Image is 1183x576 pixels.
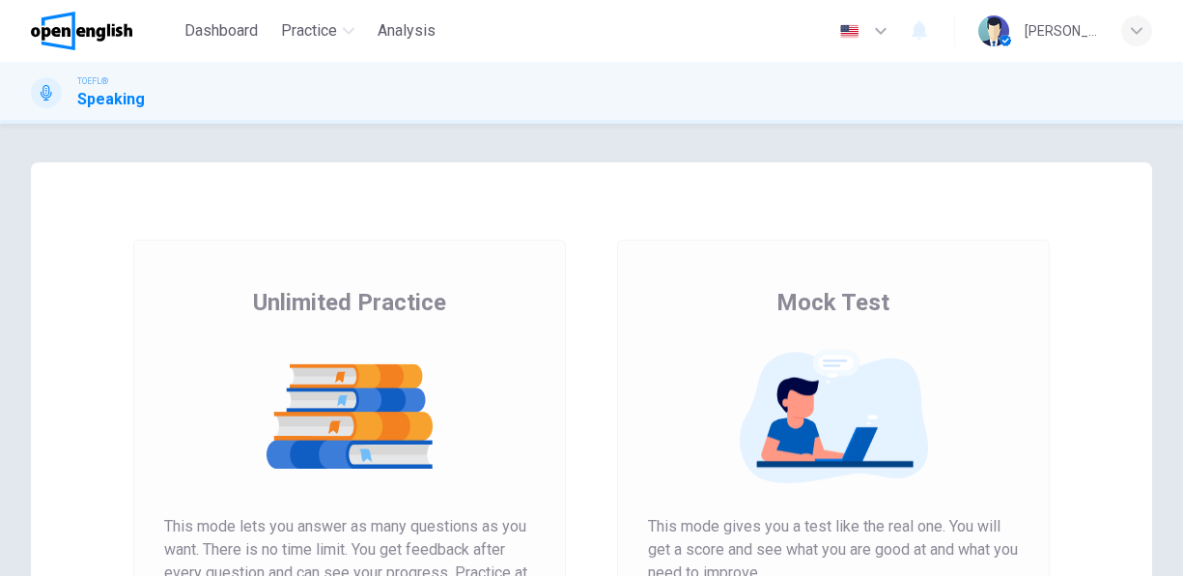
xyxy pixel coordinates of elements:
span: Mock Test [776,287,889,318]
button: Dashboard [177,14,266,48]
button: Practice [273,14,362,48]
a: OpenEnglish logo [31,12,177,50]
span: TOEFL® [77,74,108,88]
img: en [837,24,861,39]
img: OpenEnglish logo [31,12,132,50]
img: Profile picture [978,15,1009,46]
h1: Speaking [77,88,145,111]
button: Analysis [370,14,443,48]
span: Practice [281,19,337,43]
div: [PERSON_NAME] [1025,19,1098,43]
span: Unlimited Practice [253,287,446,318]
span: Analysis [378,19,436,43]
span: Dashboard [184,19,258,43]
